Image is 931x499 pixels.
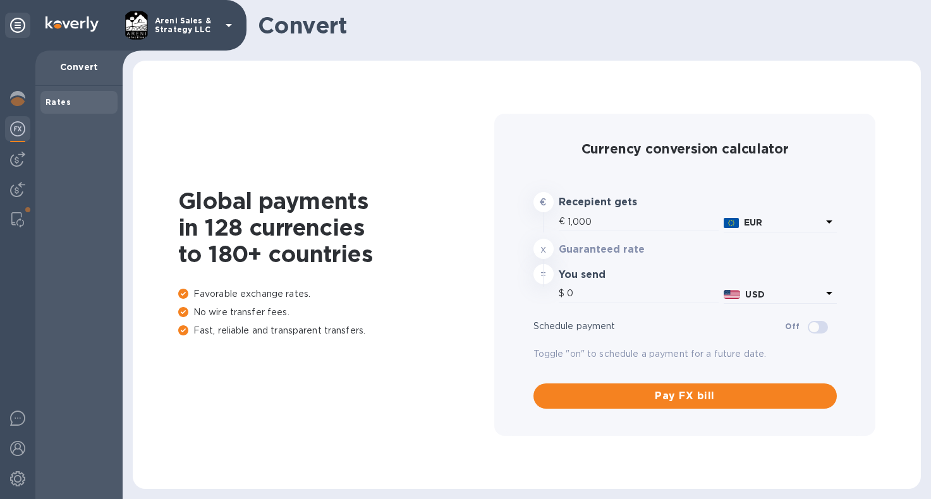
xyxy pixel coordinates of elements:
[745,289,764,299] b: USD
[46,97,71,107] b: Rates
[533,264,554,284] div: =
[559,212,568,231] div: €
[533,383,837,409] button: Pay FX bill
[46,61,113,73] p: Convert
[533,141,837,157] h2: Currency conversion calculator
[10,121,25,136] img: Foreign exchange
[46,16,99,32] img: Logo
[559,244,682,256] h3: Guaranteed rate
[540,197,546,207] strong: €
[559,196,682,208] h3: Recepient gets
[559,269,682,281] h3: You send
[744,217,762,227] b: EUR
[258,12,911,39] h1: Convert
[178,324,494,337] p: Fast, reliable and transparent transfers.
[724,290,741,299] img: USD
[785,322,800,331] b: Off
[178,287,494,301] p: Favorable exchange rates.
[155,16,218,34] p: Areni Sales & Strategy LLC
[544,388,827,404] span: Pay FX bill
[533,239,554,259] div: x
[533,347,837,361] p: Toggle "on" to schedule a payment for a future date.
[178,306,494,319] p: No wire transfer fees.
[568,212,719,231] input: Amount
[559,284,567,303] div: $
[178,188,494,267] h1: Global payments in 128 currencies to 180+ countries
[567,284,719,303] input: Amount
[533,320,786,333] p: Schedule payment
[5,13,30,38] div: Unpin categories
